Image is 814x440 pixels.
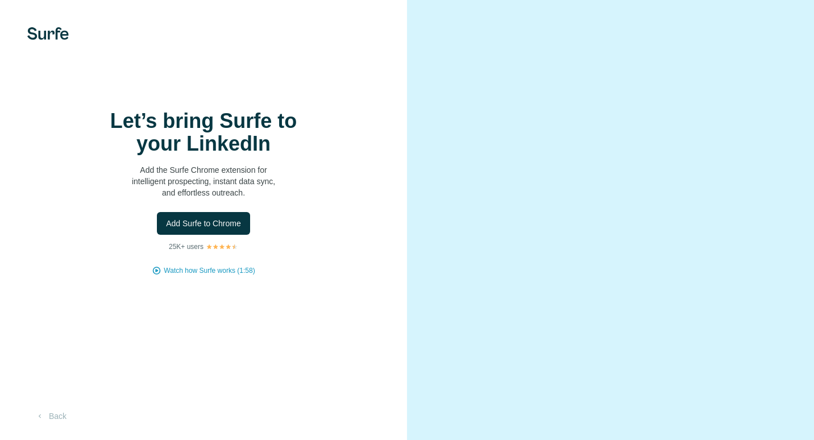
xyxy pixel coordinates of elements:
img: Surfe's logo [27,27,69,40]
h1: Let’s bring Surfe to your LinkedIn [90,110,317,155]
span: Add Surfe to Chrome [166,218,241,229]
p: Add the Surfe Chrome extension for intelligent prospecting, instant data sync, and effortless out... [90,164,317,198]
button: Watch how Surfe works (1:58) [164,265,255,276]
img: Rating Stars [206,243,238,250]
button: Add Surfe to Chrome [157,212,250,235]
button: Back [27,406,74,426]
p: 25K+ users [169,242,204,252]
